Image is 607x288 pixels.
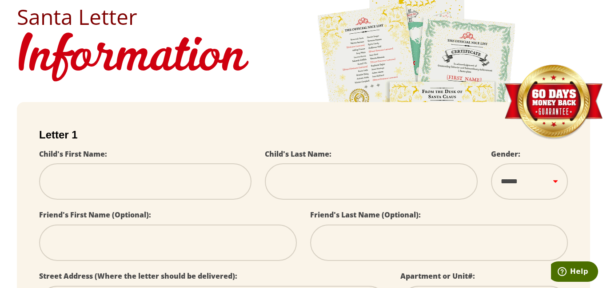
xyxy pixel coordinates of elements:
label: Child's Last Name: [265,149,331,159]
label: Friend's First Name (Optional): [39,210,151,220]
label: Gender: [491,149,520,159]
img: Money Back Guarantee [503,64,603,140]
label: Child's First Name: [39,149,107,159]
label: Apartment or Unit#: [400,271,475,281]
h2: Letter 1 [39,129,568,141]
h1: Information [17,28,590,89]
iframe: Opens a widget where you can find more information [551,261,598,284]
label: Friend's Last Name (Optional): [310,210,421,220]
label: Street Address (Where the letter should be delivered): [39,271,237,281]
h2: Santa Letter [17,6,590,28]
